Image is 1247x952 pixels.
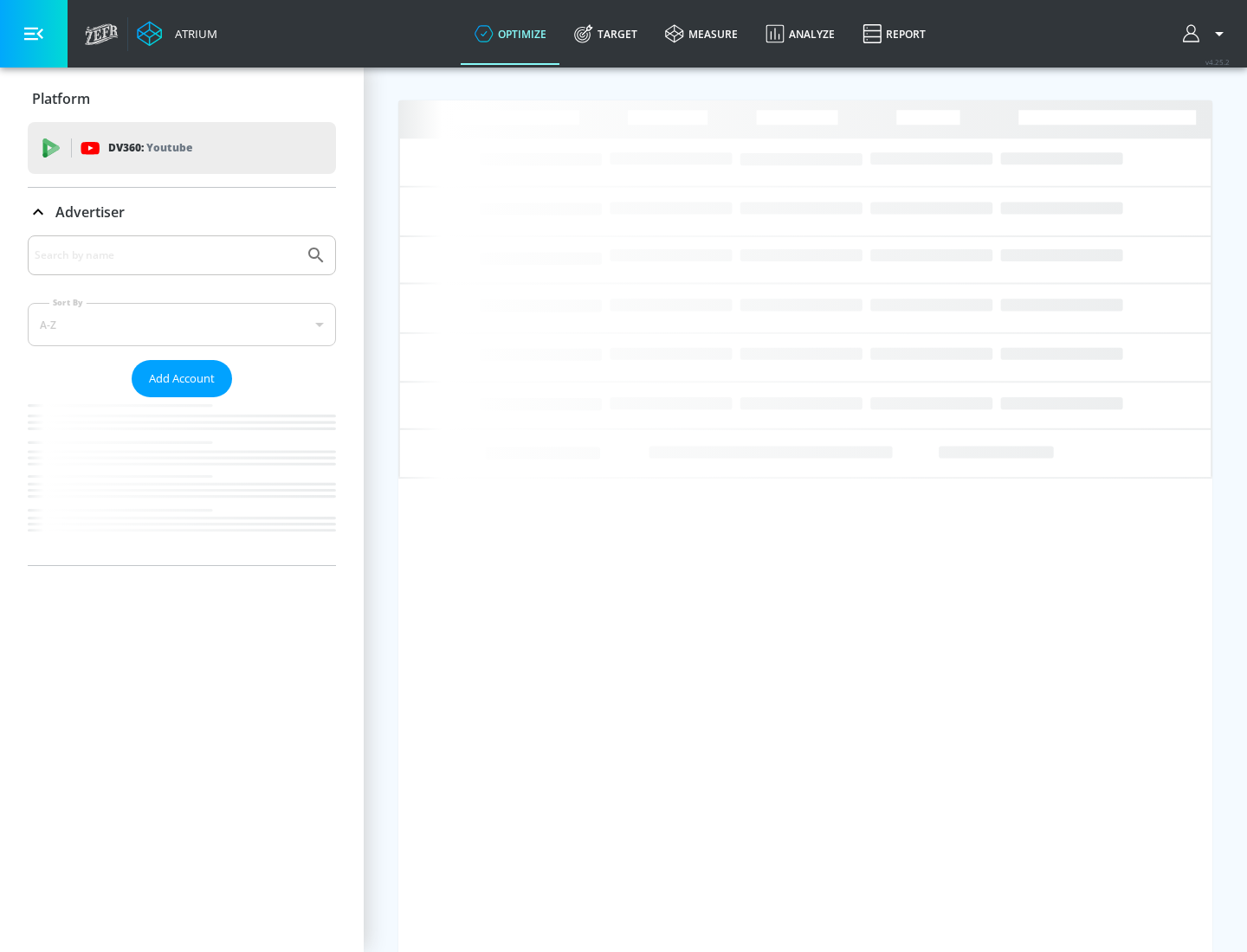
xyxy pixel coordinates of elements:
div: Advertiser [28,235,336,565]
button: Add Account [132,360,232,397]
a: measure [651,3,752,65]
a: Analyze [752,3,849,65]
p: DV360: [108,138,192,158]
div: Atrium [168,26,217,42]
a: Target [560,3,651,65]
span: Add Account [149,369,215,389]
span: v 4.25.2 [1205,57,1230,67]
a: Report [849,3,940,65]
label: Sort By [49,297,87,308]
a: Atrium [137,21,217,47]
p: Advertiser [55,203,125,222]
p: Youtube [146,138,192,157]
div: Advertiser [28,188,336,236]
p: Platform [32,89,90,108]
a: optimize [461,3,560,65]
div: DV360: Youtube [28,122,336,174]
div: Platform [28,74,336,123]
div: A-Z [28,303,336,346]
input: Search by name [35,244,297,267]
nav: list of Advertiser [28,397,336,565]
